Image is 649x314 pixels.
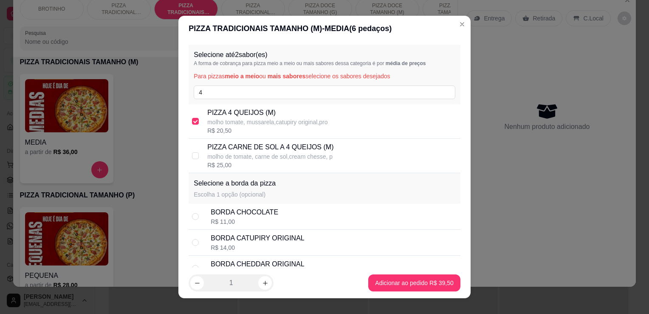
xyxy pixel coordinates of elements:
[368,274,460,291] button: Adicionar ao pedido R$ 39,50
[207,142,333,152] p: PIZZA CARNE DE SOL A 4 QUEIJOS (M)
[194,50,455,60] p: Selecione até 2 sabor(es)
[207,108,327,118] p: PIZZA 4 QUEIJOS (M)
[258,276,272,290] button: increase-product-quantity
[207,152,333,161] p: molho de tomate, carne de sol,cream chesse, p
[229,278,233,288] p: 1
[194,86,455,99] input: Pesquise pelo nome do sabor
[194,60,455,67] p: A forma de cobrança para pizza meio a meio ou mais sabores dessa categoria é por
[455,17,469,31] button: Close
[225,73,259,80] span: meio a meio
[211,217,278,226] div: R$ 11,00
[207,126,327,135] div: R$ 20,50
[190,276,204,290] button: decrease-product-quantity
[211,259,304,269] div: BORDA CHEDDAR ORIGINAL
[268,73,306,80] span: mais sabores
[211,233,305,243] div: BORDA CATUPIRY ORIGINAL
[211,243,305,252] div: R$ 14,00
[386,60,426,66] span: média de preços
[207,118,327,126] p: molho tomate, mussarela,catupiry original,pro
[194,178,276,188] p: Selecione a borda da pizza
[189,23,460,34] div: PIZZA TRADICIONAIS TAMANHO (M) - MEDIA ( 6 pedaços)
[194,72,455,80] p: Para pizzas ou selecione os sabores desejados
[207,161,333,169] div: R$ 25,00
[194,190,276,199] p: Escolha 1 opção (opcional)
[211,207,278,217] div: BORDA CHOCOLATE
